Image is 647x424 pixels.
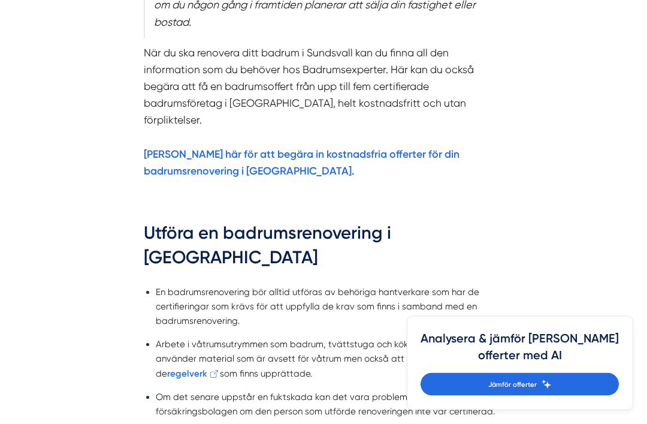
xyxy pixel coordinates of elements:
[144,149,459,178] a: [PERSON_NAME] här för att begära in kostnadsfria offerter för din badrumsrenovering i [GEOGRAPHIC...
[156,338,503,381] li: Arbete i våtrumsutrymmen som badrum, tvättstuga och kök kräver att man använder material som är a...
[144,45,503,181] p: När du ska renovera ditt badrum i Sundsvall kan du finna all den information som du behöver hos B...
[167,369,220,380] a: regelverk
[156,390,503,419] li: Om det senare uppstår en fuktskada kan det vara problem att få ersättning från försäkringsbolagen...
[421,330,619,373] h4: Analysera & jämför [PERSON_NAME] offerter med AI
[421,373,619,396] a: Jämför offerter
[144,148,459,178] strong: [PERSON_NAME] här för att begära in kostnadsfria offerter för din badrumsrenovering i [GEOGRAPHIC...
[156,285,503,329] li: En badrumsrenovering bör alltid utföras av behöriga hantverkare som har de certifieringar som krä...
[488,379,537,390] span: Jämför offerter
[167,369,207,380] strong: regelverk
[144,221,503,278] h2: Utföra en badrumsrenovering i [GEOGRAPHIC_DATA]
